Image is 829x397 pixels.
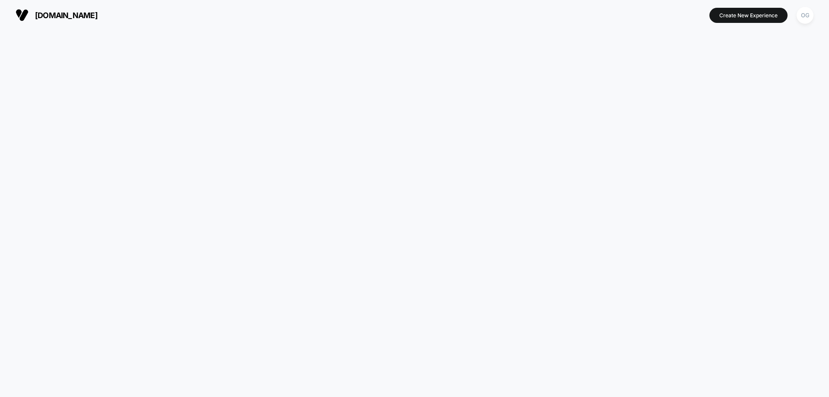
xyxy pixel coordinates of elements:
button: Create New Experience [709,8,788,23]
button: OG [794,6,816,24]
img: Visually logo [16,9,28,22]
button: [DOMAIN_NAME] [13,8,100,22]
span: [DOMAIN_NAME] [35,11,98,20]
div: OG [797,7,813,24]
